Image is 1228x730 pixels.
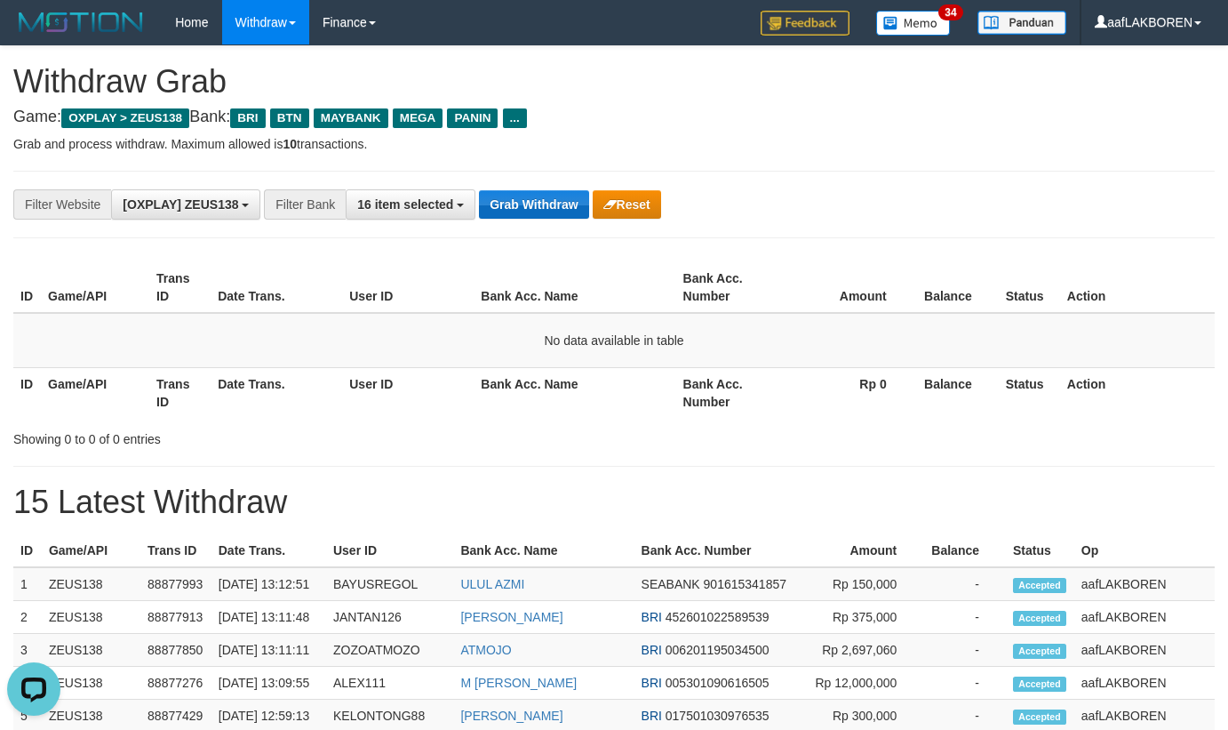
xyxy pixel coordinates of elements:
[923,567,1006,601] td: -
[938,4,962,20] span: 34
[1074,667,1215,700] td: aafLAKBOREN
[634,534,805,567] th: Bank Acc. Number
[666,676,769,690] span: Copy 005301090616505 to clipboard
[503,108,527,128] span: ...
[1013,611,1066,626] span: Accepted
[1074,534,1215,567] th: Op
[923,534,1006,567] th: Balance
[642,676,662,690] span: BRI
[41,367,149,418] th: Game/API
[123,197,238,212] span: [OXPLAY] ZEUS138
[13,262,41,313] th: ID
[357,197,453,212] span: 16 item selected
[211,634,326,667] td: [DATE] 13:11:11
[977,11,1066,35] img: panduan.png
[460,610,562,624] a: [PERSON_NAME]
[1060,262,1215,313] th: Action
[211,667,326,700] td: [DATE] 13:09:55
[460,709,562,723] a: [PERSON_NAME]
[149,367,211,418] th: Trans ID
[453,534,634,567] th: Bank Acc. Name
[913,367,999,418] th: Balance
[42,534,140,567] th: Game/API
[923,601,1006,634] td: -
[13,567,42,601] td: 1
[314,108,388,128] span: MAYBANK
[61,108,189,128] span: OXPLAY > ZEUS138
[211,601,326,634] td: [DATE] 13:11:48
[13,634,42,667] td: 3
[326,601,453,634] td: JANTAN126
[1074,601,1215,634] td: aafLAKBOREN
[1013,578,1066,593] span: Accepted
[999,262,1060,313] th: Status
[804,601,923,634] td: Rp 375,000
[283,137,297,151] strong: 10
[761,11,849,36] img: Feedback.jpg
[642,709,662,723] span: BRI
[41,262,149,313] th: Game/API
[13,601,42,634] td: 2
[346,189,475,220] button: 16 item selected
[13,135,1215,153] p: Grab and process withdraw. Maximum allowed is transactions.
[804,567,923,601] td: Rp 150,000
[13,367,41,418] th: ID
[13,423,498,448] div: Showing 0 to 0 of 0 entries
[642,577,700,591] span: SEABANK
[666,643,769,657] span: Copy 006201195034500 to clipboard
[923,667,1006,700] td: -
[13,485,1215,520] h1: 15 Latest Withdraw
[1006,534,1074,567] th: Status
[326,667,453,700] td: ALEX111
[270,108,309,128] span: BTN
[149,262,211,313] th: Trans ID
[913,262,999,313] th: Balance
[42,667,140,700] td: ZEUS138
[474,367,675,418] th: Bank Acc. Name
[13,108,1215,126] h4: Game: Bank:
[140,601,211,634] td: 88877913
[140,567,211,601] td: 88877993
[140,667,211,700] td: 88877276
[479,190,588,219] button: Grab Withdraw
[211,367,342,418] th: Date Trans.
[460,643,511,657] a: ATMOJO
[326,567,453,601] td: BAYUSREGOL
[785,262,913,313] th: Amount
[42,601,140,634] td: ZEUS138
[264,189,346,220] div: Filter Bank
[13,313,1215,368] td: No data available in table
[447,108,498,128] span: PANIN
[7,7,60,60] button: Open LiveChat chat widget
[1013,677,1066,692] span: Accepted
[666,610,769,624] span: Copy 452601022589539 to clipboard
[13,9,148,36] img: MOTION_logo.png
[676,262,785,313] th: Bank Acc. Number
[211,534,326,567] th: Date Trans.
[460,577,524,591] a: ULUL AZMI
[140,634,211,667] td: 88877850
[474,262,675,313] th: Bank Acc. Name
[13,64,1215,100] h1: Withdraw Grab
[593,190,661,219] button: Reset
[393,108,443,128] span: MEGA
[676,367,785,418] th: Bank Acc. Number
[13,534,42,567] th: ID
[140,534,211,567] th: Trans ID
[326,534,453,567] th: User ID
[1013,710,1066,725] span: Accepted
[13,189,111,220] div: Filter Website
[704,577,786,591] span: Copy 901615341857 to clipboard
[211,567,326,601] td: [DATE] 13:12:51
[999,367,1060,418] th: Status
[642,643,662,657] span: BRI
[342,262,474,313] th: User ID
[1074,634,1215,667] td: aafLAKBOREN
[42,634,140,667] td: ZEUS138
[111,189,260,220] button: [OXPLAY] ZEUS138
[326,634,453,667] td: ZOZOATMOZO
[1013,644,1066,659] span: Accepted
[1074,567,1215,601] td: aafLAKBOREN
[804,667,923,700] td: Rp 12,000,000
[42,567,140,601] td: ZEUS138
